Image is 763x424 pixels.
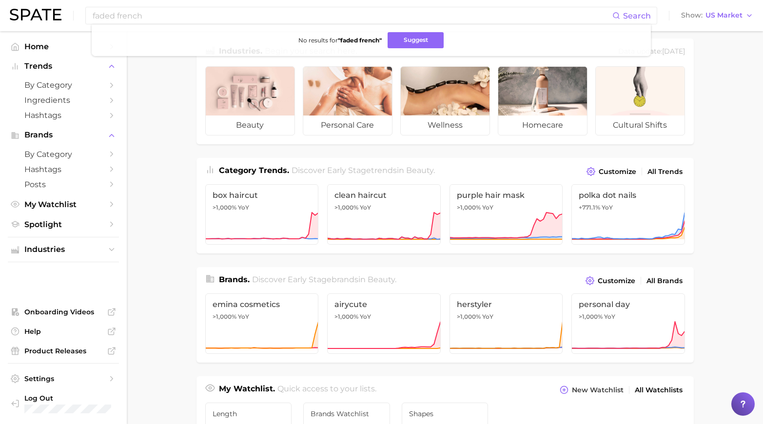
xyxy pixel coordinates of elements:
[623,11,651,20] span: Search
[303,116,392,135] span: personal care
[644,274,685,288] a: All Brands
[238,313,249,321] span: YoY
[334,313,358,320] span: >1,000%
[24,150,102,159] span: by Category
[205,184,319,245] a: box haircut>1,000% YoY
[219,166,289,175] span: Category Trends .
[252,275,396,284] span: Discover Early Stage brands in .
[8,242,119,257] button: Industries
[572,386,624,394] span: New Watchlist
[334,204,358,211] span: >1,000%
[24,200,102,209] span: My Watchlist
[632,384,685,397] a: All Watchlists
[8,305,119,319] a: Onboarding Videos
[498,66,587,135] a: homecare
[10,9,61,20] img: SPATE
[311,410,383,418] span: Brands Watchlist
[24,327,102,336] span: Help
[618,45,685,58] div: Data update: [DATE]
[409,410,481,418] span: Shapes
[8,39,119,54] a: Home
[8,344,119,358] a: Product Releases
[219,383,275,397] h1: My Watchlist.
[8,391,119,416] a: Log out. Currently logged in with e-mail alexandraoh@dashingdiva.com.
[571,184,685,245] a: polka dot nails+771.1% YoY
[327,184,441,245] a: clean haircut>1,000% YoY
[205,293,319,354] a: emina cosmetics>1,000% YoY
[646,277,683,285] span: All Brands
[679,9,756,22] button: ShowUS Market
[457,204,481,211] span: >1,000%
[213,204,236,211] span: >1,000%
[8,108,119,123] a: Hashtags
[457,191,556,200] span: purple hair mask
[334,191,433,200] span: clean haircut
[219,275,250,284] span: Brands .
[579,313,603,320] span: >1,000%
[338,37,382,44] strong: " faded french "
[334,300,433,309] span: airycute
[24,220,102,229] span: Spotlight
[457,300,556,309] span: herstyler
[604,313,615,321] span: YoY
[571,293,685,354] a: personal day>1,000% YoY
[238,204,249,212] span: YoY
[400,66,490,135] a: wellness
[327,293,441,354] a: airycute>1,000% YoY
[24,245,102,254] span: Industries
[579,204,600,211] span: +771.1%
[681,13,703,18] span: Show
[8,371,119,386] a: Settings
[595,66,685,135] a: cultural shifts
[360,204,371,212] span: YoY
[705,13,743,18] span: US Market
[450,184,563,245] a: purple hair mask>1,000% YoY
[24,42,102,51] span: Home
[24,308,102,316] span: Onboarding Videos
[8,324,119,339] a: Help
[482,313,493,321] span: YoY
[24,394,132,403] span: Log Out
[599,168,636,176] span: Customize
[457,313,481,320] span: >1,000%
[360,313,371,321] span: YoY
[24,374,102,383] span: Settings
[24,111,102,120] span: Hashtags
[24,80,102,90] span: by Category
[450,293,563,354] a: herstyler>1,000% YoY
[24,180,102,189] span: Posts
[205,66,295,135] a: beauty
[8,177,119,192] a: Posts
[24,96,102,105] span: Ingredients
[213,300,312,309] span: emina cosmetics
[24,62,102,71] span: Trends
[8,59,119,74] button: Trends
[303,66,392,135] a: personal care
[579,191,678,200] span: polka dot nails
[557,383,626,397] button: New Watchlist
[602,204,613,212] span: YoY
[8,147,119,162] a: by Category
[598,277,635,285] span: Customize
[498,116,587,135] span: homecare
[206,116,294,135] span: beauty
[406,166,433,175] span: beauty
[596,116,685,135] span: cultural shifts
[8,197,119,212] a: My Watchlist
[401,116,489,135] span: wellness
[482,204,493,212] span: YoY
[213,410,285,418] span: Length
[8,128,119,142] button: Brands
[635,386,683,394] span: All Watchlists
[8,162,119,177] a: Hashtags
[292,166,435,175] span: Discover Early Stage trends in .
[647,168,683,176] span: All Trends
[277,383,376,397] h2: Quick access to your lists.
[24,347,102,355] span: Product Releases
[645,165,685,178] a: All Trends
[213,191,312,200] span: box haircut
[8,217,119,232] a: Spotlight
[388,32,444,48] button: Suggest
[92,7,612,24] input: Search here for a brand, industry, or ingredient
[368,275,395,284] span: beauty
